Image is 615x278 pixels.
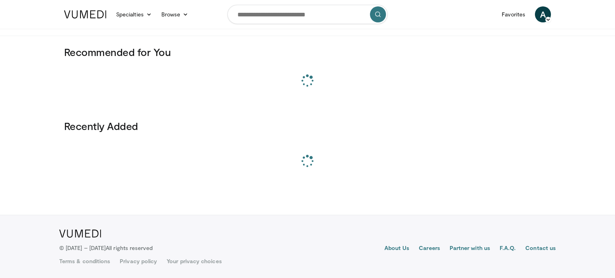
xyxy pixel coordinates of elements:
[59,244,153,252] p: © [DATE] – [DATE]
[167,257,221,265] a: Your privacy choices
[157,6,193,22] a: Browse
[64,120,551,132] h3: Recently Added
[64,10,107,18] img: VuMedi Logo
[64,46,551,58] h3: Recommended for You
[497,6,530,22] a: Favorites
[59,230,101,238] img: VuMedi Logo
[111,6,157,22] a: Specialties
[525,244,556,254] a: Contact us
[535,6,551,22] a: A
[227,5,388,24] input: Search topics, interventions
[500,244,516,254] a: F.A.Q.
[120,257,157,265] a: Privacy policy
[450,244,490,254] a: Partner with us
[384,244,410,254] a: About Us
[419,244,440,254] a: Careers
[106,244,153,251] span: All rights reserved
[59,257,110,265] a: Terms & conditions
